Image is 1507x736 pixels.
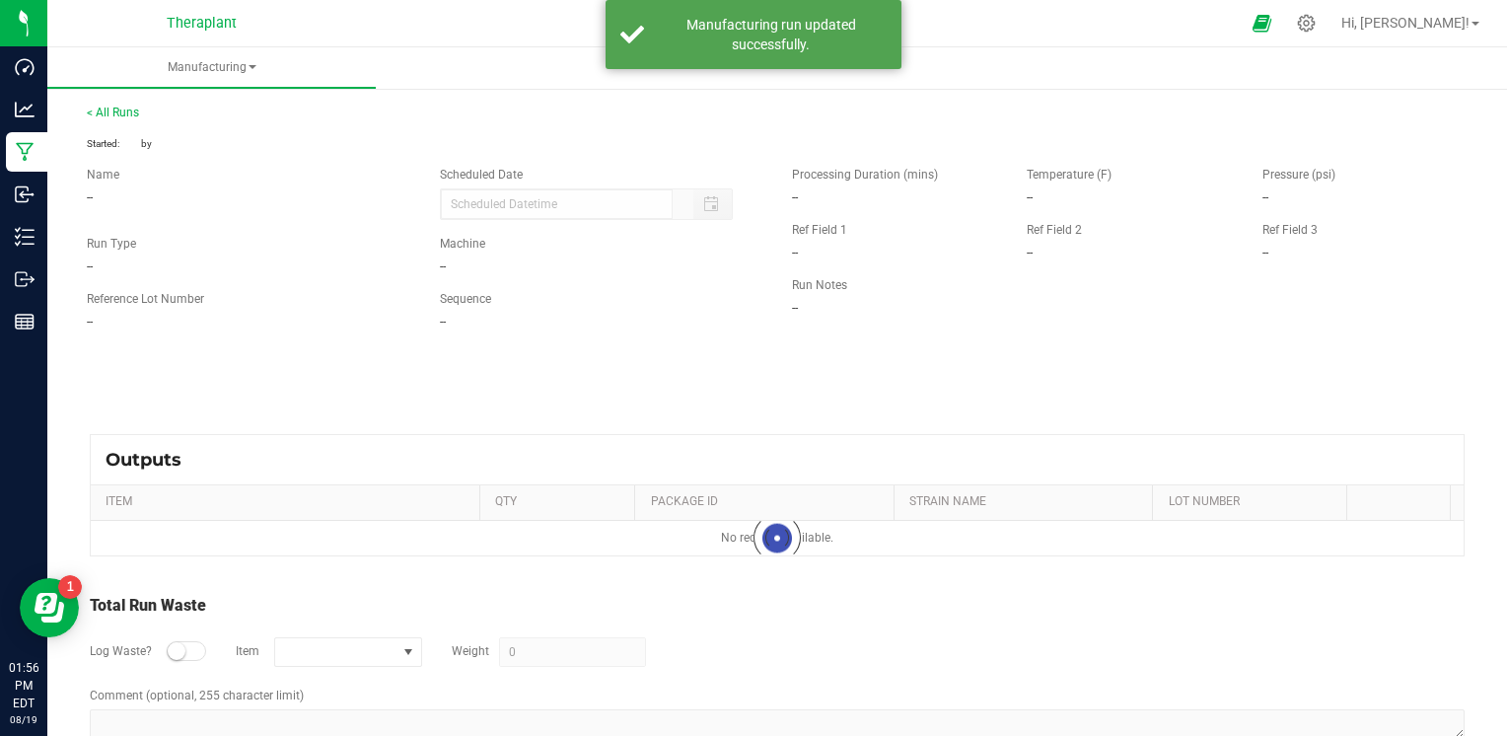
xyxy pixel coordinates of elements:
[87,190,93,204] span: --
[274,637,422,667] span: NO DATA FOUND
[1027,190,1033,204] span: --
[167,15,237,32] span: Theraplant
[1240,4,1284,42] span: Open Ecommerce Menu
[90,642,152,660] label: Log Waste?
[87,136,762,151] p: by
[15,142,35,162] inline-svg: Manufacturing
[440,292,491,306] span: Sequence
[90,687,304,704] label: Comment (optional, 255 character limit)
[15,312,35,331] inline-svg: Reports
[651,494,887,510] a: PACKAGE IDSortable
[452,642,489,660] label: Weight
[15,184,35,204] inline-svg: Inbound
[792,223,847,237] span: Ref Field 1
[1027,223,1082,237] span: Ref Field 2
[236,642,259,660] label: Item
[792,168,938,182] span: Processing Duration (mins)
[87,292,204,306] span: Reference Lot Number
[1169,494,1339,510] a: LOT NUMBERSortable
[1362,494,1442,510] a: Sortable
[87,259,93,273] span: --
[87,235,136,253] span: Run Type
[440,315,446,329] span: --
[15,57,35,77] inline-svg: Dashboard
[792,190,798,204] span: --
[440,168,523,182] span: Scheduled Date
[1262,246,1268,259] span: --
[909,494,1145,510] a: STRAIN NAMESortable
[15,100,35,119] inline-svg: Analytics
[90,594,1465,618] div: Total Run Waste
[15,269,35,289] inline-svg: Outbound
[1262,168,1335,182] span: Pressure (psi)
[106,494,471,510] a: ITEMSortable
[87,136,141,151] span: Started:
[87,168,119,182] span: Name
[1027,168,1112,182] span: Temperature (F)
[1341,15,1470,31] span: Hi, [PERSON_NAME]!
[1262,190,1268,204] span: --
[58,575,82,599] iframe: Resource center unread badge
[20,578,79,637] iframe: Resource center
[87,106,139,119] a: < All Runs
[440,259,446,273] span: --
[47,47,376,89] a: Manufacturing
[1262,223,1318,237] span: Ref Field 3
[87,315,93,329] span: --
[1294,14,1319,33] div: Manage settings
[495,494,627,510] a: QTYSortable
[792,278,847,292] span: Run Notes
[15,227,35,247] inline-svg: Inventory
[1027,246,1033,259] span: --
[792,301,798,315] span: --
[440,237,485,251] span: Machine
[106,449,201,471] span: Outputs
[792,246,798,259] span: --
[9,712,38,727] p: 08/19
[655,15,887,54] div: Manufacturing run updated successfully.
[47,59,376,76] span: Manufacturing
[9,659,38,712] p: 01:56 PM EDT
